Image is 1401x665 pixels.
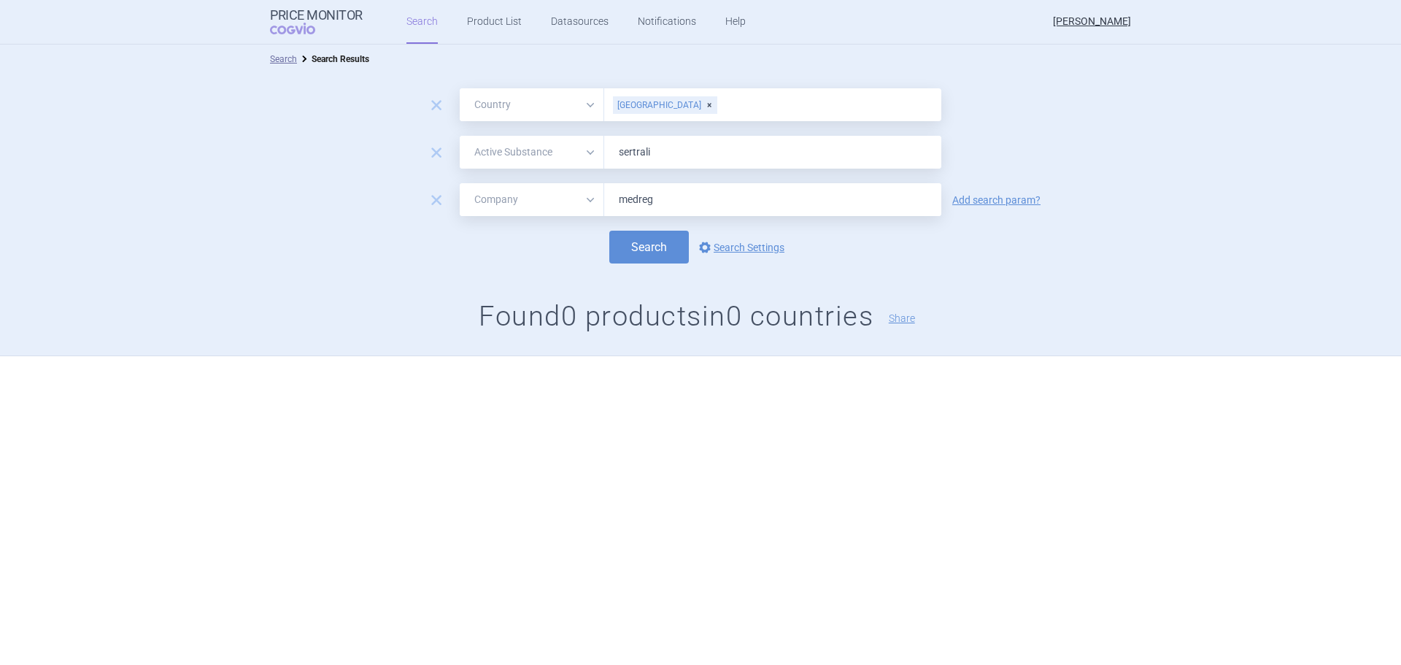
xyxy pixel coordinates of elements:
[952,195,1041,205] a: Add search param?
[270,52,297,66] li: Search
[613,96,717,114] div: [GEOGRAPHIC_DATA]
[696,239,784,256] a: Search Settings
[609,231,689,264] button: Search
[270,8,363,23] strong: Price Monitor
[312,54,369,64] strong: Search Results
[270,23,336,34] span: COGVIO
[297,52,369,66] li: Search Results
[270,54,297,64] a: Search
[889,313,915,323] button: Share
[270,8,363,36] a: Price MonitorCOGVIO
